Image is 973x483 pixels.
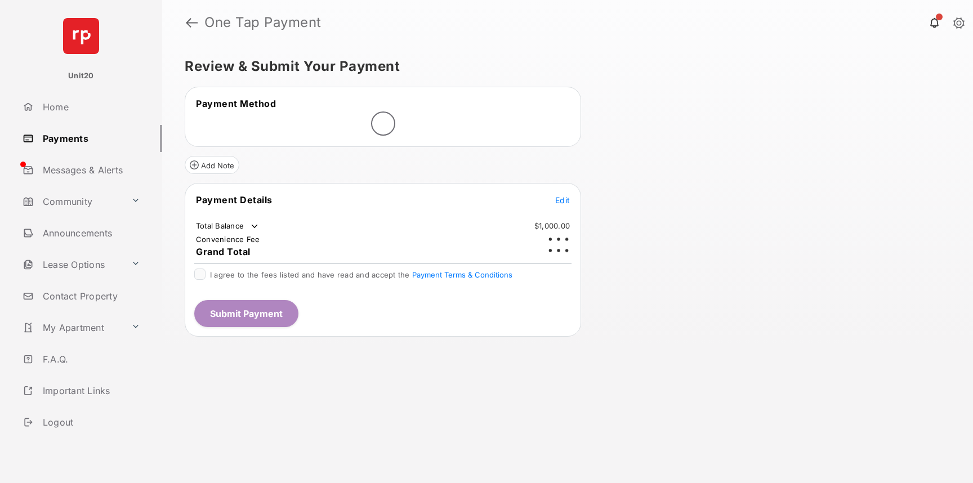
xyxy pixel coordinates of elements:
button: Submit Payment [194,300,298,327]
button: Edit [555,194,570,205]
a: Announcements [18,220,162,247]
td: $1,000.00 [534,221,570,231]
span: Payment Method [196,98,276,109]
img: svg+xml;base64,PHN2ZyB4bWxucz0iaHR0cDovL3d3dy53My5vcmcvMjAwMC9zdmciIHdpZHRoPSI2NCIgaGVpZ2h0PSI2NC... [63,18,99,54]
span: Edit [555,195,570,205]
button: Add Note [185,156,239,174]
a: Contact Property [18,283,162,310]
a: Community [18,188,127,215]
a: Payments [18,125,162,152]
a: Messages & Alerts [18,156,162,184]
a: Important Links [18,377,145,404]
td: Convenience Fee [195,234,261,244]
a: Logout [18,409,162,436]
button: I agree to the fees listed and have read and accept the [412,270,512,279]
a: Lease Options [18,251,127,278]
span: Payment Details [196,194,273,205]
a: Home [18,93,162,120]
p: Unit20 [68,70,94,82]
a: F.A.Q. [18,346,162,373]
a: My Apartment [18,314,127,341]
td: Total Balance [195,221,260,232]
span: Grand Total [196,246,251,257]
span: I agree to the fees listed and have read and accept the [210,270,512,279]
h5: Review & Submit Your Payment [185,60,941,73]
strong: One Tap Payment [204,16,322,29]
